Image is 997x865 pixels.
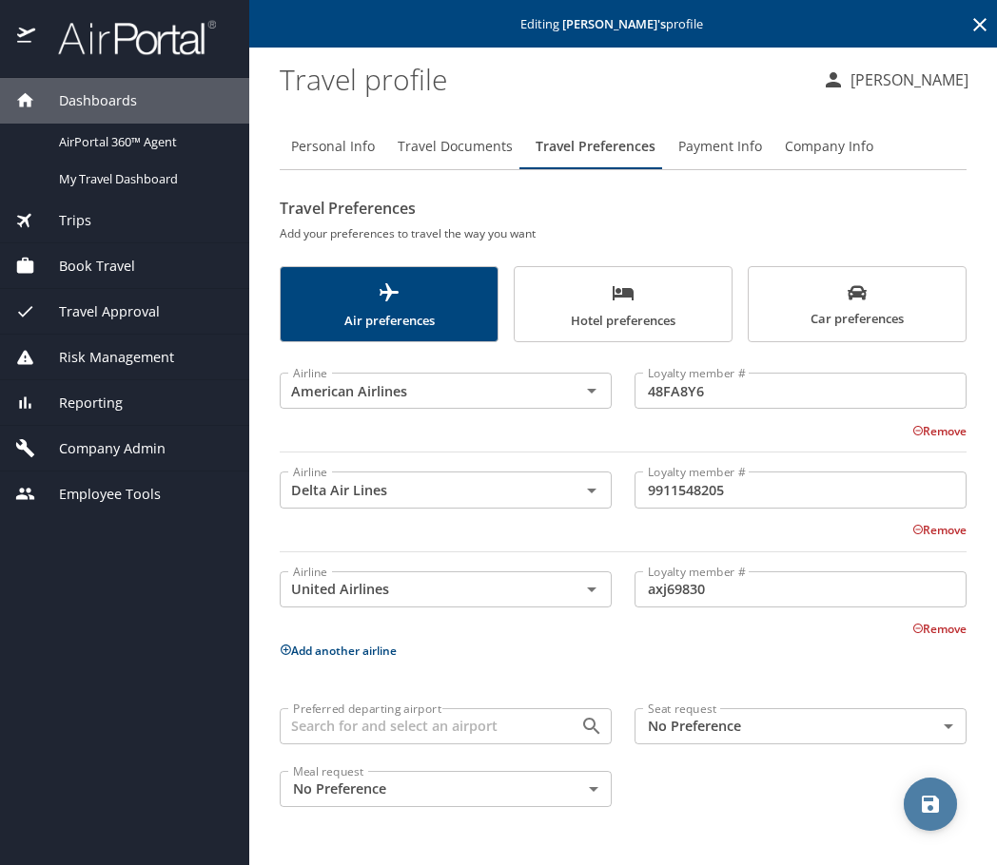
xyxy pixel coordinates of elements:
[291,135,375,159] span: Personal Info
[280,124,967,169] div: Profile
[536,135,655,159] span: Travel Preferences
[578,576,605,603] button: Open
[280,266,967,342] div: scrollable force tabs example
[17,19,37,56] img: icon-airportal.png
[678,135,762,159] span: Payment Info
[578,713,605,740] button: Open
[280,49,807,108] h1: Travel profile
[35,301,160,322] span: Travel Approval
[35,484,161,505] span: Employee Tools
[35,256,135,277] span: Book Travel
[255,18,991,30] p: Editing profile
[526,281,720,332] span: Hotel preferences
[280,223,967,243] h6: Add your preferences to travel the way you want
[280,193,967,223] h2: Travel Preferences
[285,714,550,739] input: Search for and select an airport
[912,621,967,637] button: Remove
[562,15,666,32] strong: [PERSON_NAME] 's
[35,210,91,231] span: Trips
[904,778,957,831] button: save
[760,283,954,330] span: Car preferences
[37,19,216,56] img: airportal-logo.png
[280,771,612,807] div: No Preference
[912,522,967,538] button: Remove
[292,281,486,332] span: Air preferences
[280,643,397,659] button: Add another airline
[578,377,605,404] button: Open
[398,135,513,159] span: Travel Documents
[635,708,967,744] div: No Preference
[845,68,968,91] p: [PERSON_NAME]
[785,135,873,159] span: Company Info
[35,90,137,111] span: Dashboards
[59,133,226,151] span: AirPortal 360™ Agent
[35,393,123,413] span: Reporting
[285,577,550,602] input: Select an Airline
[578,477,605,504] button: Open
[285,477,550,502] input: Select an Airline
[59,170,226,188] span: My Travel Dashboard
[285,378,550,403] input: Select an Airline
[814,63,976,97] button: [PERSON_NAME]
[35,438,166,459] span: Company Admin
[35,347,174,368] span: Risk Management
[912,423,967,439] button: Remove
